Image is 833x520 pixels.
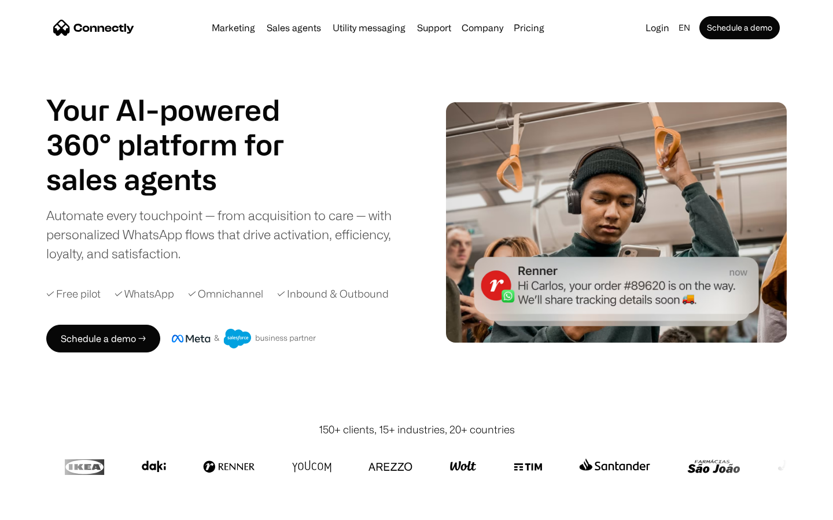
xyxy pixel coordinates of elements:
[328,23,410,32] a: Utility messaging
[277,286,389,302] div: ✓ Inbound & Outbound
[412,23,456,32] a: Support
[679,20,690,36] div: en
[188,286,263,302] div: ✓ Omnichannel
[46,206,411,263] div: Automate every touchpoint — from acquisition to care — with personalized WhatsApp flows that driv...
[46,325,160,352] a: Schedule a demo →
[12,499,69,516] aside: Language selected: English
[509,23,549,32] a: Pricing
[46,92,312,162] h1: Your AI-powered 360° platform for
[641,20,674,36] a: Login
[172,329,316,348] img: Meta and Salesforce business partner badge.
[207,23,260,32] a: Marketing
[262,23,326,32] a: Sales agents
[115,286,174,302] div: ✓ WhatsApp
[23,500,69,516] ul: Language list
[699,16,780,39] a: Schedule a demo
[46,286,101,302] div: ✓ Free pilot
[319,422,515,437] div: 150+ clients, 15+ industries, 20+ countries
[46,162,312,196] h1: sales agents
[462,20,503,36] div: Company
